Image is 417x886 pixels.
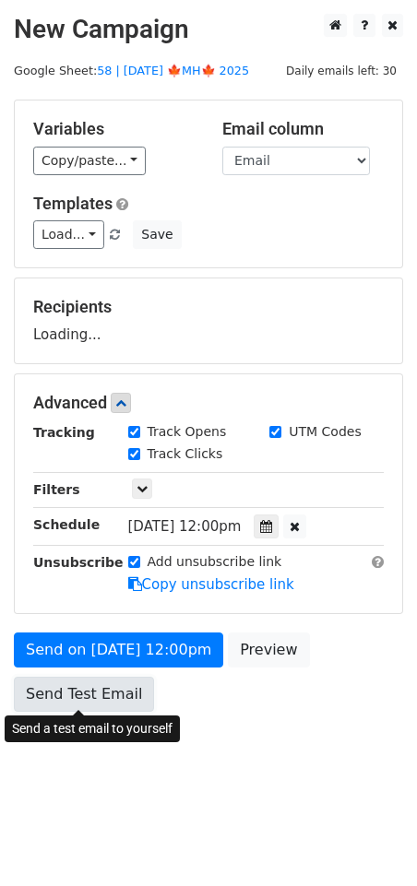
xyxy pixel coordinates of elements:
small: Google Sheet: [14,64,249,77]
strong: Tracking [33,425,95,440]
button: Save [133,220,181,249]
h5: Recipients [33,297,384,317]
span: [DATE] 12:00pm [128,518,242,535]
label: Track Opens [148,422,227,442]
div: Loading... [33,297,384,345]
div: Send a test email to yourself [5,715,180,742]
a: Send Test Email [14,677,154,712]
strong: Filters [33,482,80,497]
iframe: Chat Widget [325,797,417,886]
label: UTM Codes [289,422,361,442]
a: Daily emails left: 30 [280,64,403,77]
strong: Schedule [33,517,100,532]
strong: Unsubscribe [33,555,124,570]
a: Copy/paste... [33,147,146,175]
a: Preview [228,632,309,667]
span: Daily emails left: 30 [280,61,403,81]
a: Copy unsubscribe link [128,576,294,593]
a: Load... [33,220,104,249]
a: 58 | [DATE] 🍁MH🍁 2025 [97,64,249,77]
a: Send on [DATE] 12:00pm [14,632,223,667]
a: Templates [33,194,113,213]
h5: Advanced [33,393,384,413]
h5: Email column [222,119,384,139]
label: Track Clicks [148,444,223,464]
h2: New Campaign [14,14,403,45]
h5: Variables [33,119,195,139]
label: Add unsubscribe link [148,552,282,572]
